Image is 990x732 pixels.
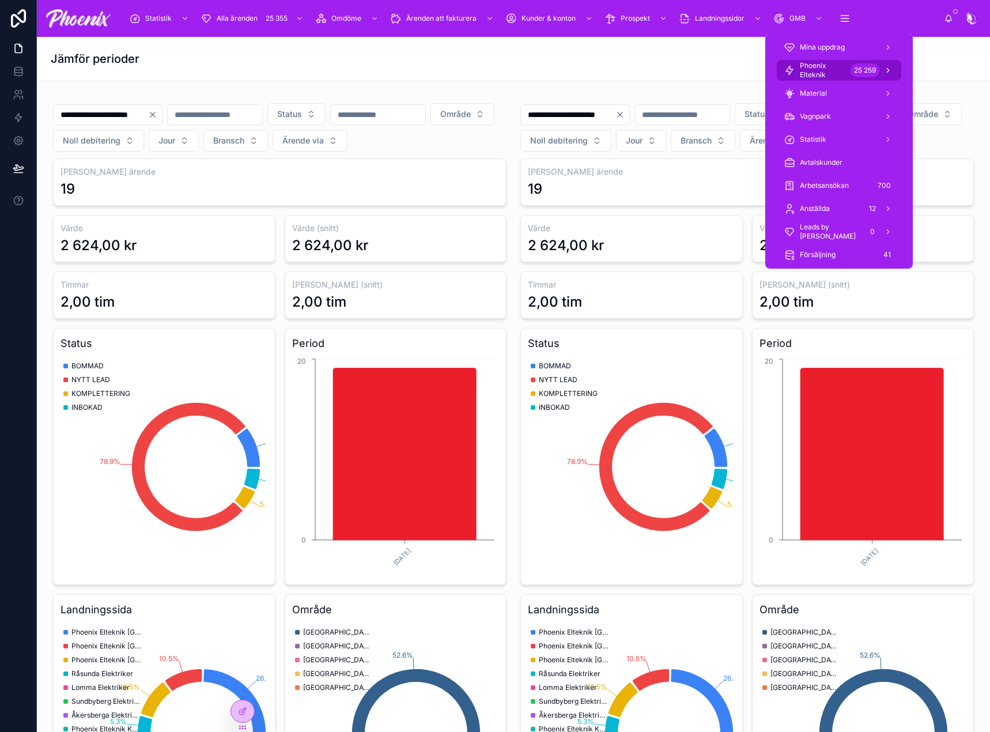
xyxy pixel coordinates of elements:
a: Försäljning41 [777,244,901,265]
div: chart [759,356,967,578]
a: Anställda12 [777,198,901,219]
span: INBOKAD [539,403,570,412]
div: scrollable content [120,6,944,31]
span: Lomma Elektriker [71,683,130,692]
div: 12 [866,202,879,216]
span: NYTT LEAD [71,375,110,384]
span: Jour [158,135,175,146]
h3: [PERSON_NAME] ärende [61,166,499,178]
span: [GEOGRAPHIC_DATA] [770,683,840,692]
span: Phoenix Elteknik [GEOGRAPHIC_DATA] [71,642,141,651]
span: Landningssidor [695,14,745,23]
span: Bransch [681,135,712,146]
button: Select Button [149,130,199,152]
tspan: 10.5% [159,654,179,663]
span: KOMPLETTERING [539,389,598,398]
div: 700 [874,179,894,193]
div: 2 624,00 kr [292,236,368,255]
a: GMB [770,8,829,29]
span: Ärende via [750,135,791,146]
span: Phoenix Elteknik [GEOGRAPHIC_DATA] [71,655,141,665]
text: [DATE] [859,546,879,567]
h3: Område [759,602,967,618]
a: Kunder & konton [502,8,599,29]
tspan: 0 [769,535,773,544]
span: Leads by [PERSON_NAME] [800,222,861,241]
tspan: 20 [297,357,306,365]
span: Phoenix Elteknik [800,61,846,80]
tspan: 10.5% [626,654,647,663]
div: chart [61,356,268,578]
tspan: 26.3% [723,674,744,682]
span: Prospekt [621,14,650,23]
span: Råsunda Elektriker [539,669,600,678]
text: [DATE] [391,546,412,567]
h3: Värde (snitt) [759,222,967,234]
div: 2,00 tim [528,293,582,311]
button: Select Button [430,103,494,125]
span: Försäljning [800,250,836,259]
h3: Värde [61,222,268,234]
h3: Status [528,335,735,352]
span: Noll debitering [63,135,120,146]
a: Mina uppdrag [777,37,901,58]
a: Vagnpark [777,106,901,127]
div: 19 [61,180,75,198]
span: Status [277,108,302,120]
span: Råsunda Elektriker [71,669,133,678]
h3: Period [759,335,967,352]
h3: Område [292,602,500,618]
h3: Period [292,335,500,352]
a: Avtalskunder [777,152,901,173]
span: [GEOGRAPHIC_DATA] [303,628,372,637]
span: Statistik [145,14,172,23]
div: 2 624,00 kr [528,236,604,255]
div: 19 [528,180,542,198]
span: Område [908,108,938,120]
div: 0 [866,225,879,239]
span: Noll debitering [530,135,588,146]
a: Leads by [PERSON_NAME]0 [777,221,901,242]
button: Clear [148,110,162,119]
tspan: 52.6% [860,651,881,659]
span: Material [800,89,827,98]
h3: Landningssida [528,602,735,618]
div: 2,00 tim [292,293,346,311]
div: scrollable content [765,33,913,269]
div: chart [292,356,500,578]
a: Landningssidor [675,8,768,29]
span: Avtalskunder [800,158,842,167]
div: 2 624,00 kr [61,236,137,255]
button: Select Button [203,130,268,152]
button: Select Button [671,130,735,152]
span: Ärende via [282,135,324,146]
tspan: 5.3% [260,500,277,508]
span: Åkersberga Elektriker [539,711,608,720]
span: KOMPLETTERING [71,389,130,398]
span: Mina uppdrag [800,43,845,52]
h3: Timmar [61,279,268,290]
span: [GEOGRAPHIC_DATA] [770,655,840,665]
div: chart [528,356,735,578]
span: [GEOGRAPHIC_DATA] [303,683,372,692]
span: [GEOGRAPHIC_DATA] [770,628,840,637]
h3: Status [61,335,268,352]
span: Kunder & konton [522,14,576,23]
span: [GEOGRAPHIC_DATA] [303,655,372,665]
div: 2,00 tim [61,293,115,311]
div: 25 355 [262,12,291,25]
h1: Jämför perioder [51,51,139,67]
tspan: 52.6% [392,651,413,659]
span: Arbetsansökan [800,181,849,190]
span: Statistik [800,135,826,144]
span: Anställda [800,204,830,213]
span: Omdöme [331,14,361,23]
button: Clear [615,110,629,119]
span: [GEOGRAPHIC_DATA] [303,669,372,678]
span: Område [440,108,471,120]
a: Prospekt [601,8,673,29]
span: NYTT LEAD [539,375,577,384]
span: Lomma Elektriker [539,683,597,692]
span: INBOKAD [71,403,103,412]
h3: [PERSON_NAME] (snitt) [292,279,500,290]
